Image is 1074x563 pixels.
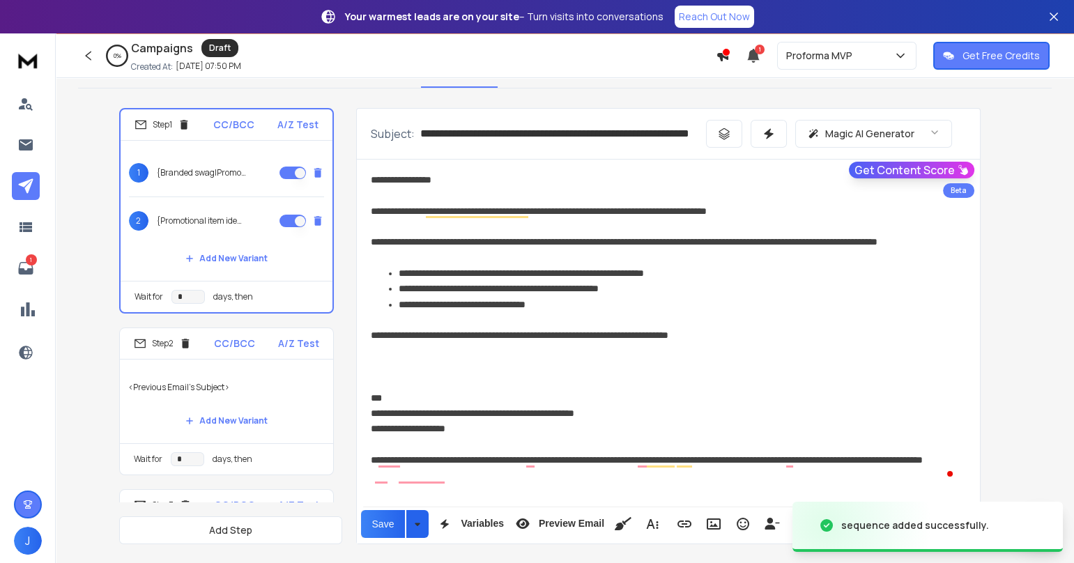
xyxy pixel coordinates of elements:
p: – Turn visits into conversations [345,10,663,24]
button: J [14,527,42,555]
button: Add New Variant [174,407,279,435]
button: Save [361,510,406,538]
p: 1 [26,254,37,265]
div: sequence added successfully. [841,518,989,532]
p: Reach Out Now [679,10,750,24]
button: Get Content Score [849,162,974,178]
a: 1 [12,254,40,282]
span: 2 [129,211,148,231]
p: Created At: [131,61,173,72]
span: 1 [129,163,148,183]
p: A/Z Test [278,337,319,350]
p: A/Z Test [278,498,319,512]
button: Preview Email [509,510,607,538]
li: Step2CC/BCCA/Z Test<Previous Email's Subject>Add New VariantWait fordays, then [119,327,334,475]
div: Beta [943,183,974,198]
p: CC/BCC [214,337,255,350]
span: 1 [755,45,765,54]
button: Insert Unsubscribe Link [759,510,785,538]
p: [DATE] 07:50 PM [176,61,241,72]
p: {Promotional item ideas|Free mockups|Branded items} [157,215,246,226]
strong: Your warmest leads are on your site [345,10,519,23]
p: CC/BCC [214,498,255,512]
div: To enrich screen reader interactions, please activate Accessibility in Grammarly extension settings [357,160,980,498]
div: Step 2 [134,337,192,350]
p: Wait for [135,291,163,302]
img: logo [14,47,42,73]
span: Preview Email [536,518,607,530]
p: Subject: [371,125,415,142]
h1: Campaigns [131,40,193,56]
p: 0 % [114,52,121,60]
button: Get Free Credits [933,42,1050,70]
p: days, then [213,291,253,302]
button: Magic AI Generator [795,120,952,148]
p: CC/BCC [213,118,254,132]
a: Reach Out Now [675,6,754,28]
span: Variables [458,518,507,530]
div: Draft [201,39,238,57]
p: Proforma MVP [786,49,858,63]
div: Step 3 [134,499,192,511]
p: days, then [213,454,252,465]
button: Add New Variant [174,245,279,272]
p: Magic AI Generator [825,127,914,141]
button: Add Step [119,516,342,544]
p: Wait for [134,454,162,465]
button: Variables [431,510,507,538]
button: Emoticons [730,510,756,538]
div: Step 1 [135,118,190,131]
li: Step1CC/BCCA/Z Test1{Branded swag|Promotional item ideas|Free mockups|Branded items}2{Promotional... [119,108,334,314]
p: A/Z Test [277,118,319,132]
p: <Previous Email's Subject> [128,368,325,407]
p: Get Free Credits [962,49,1040,63]
p: {Branded swag|Promotional item ideas|Free mockups|Branded items} [157,167,246,178]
